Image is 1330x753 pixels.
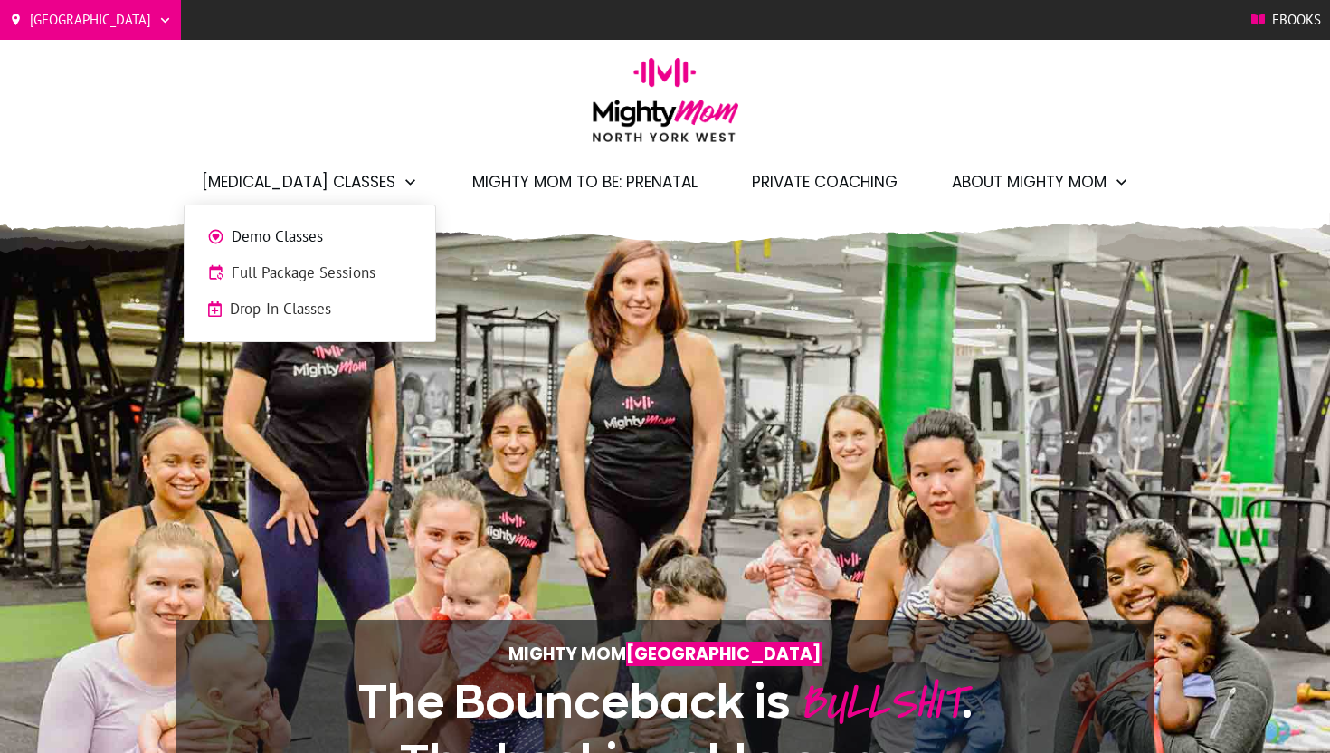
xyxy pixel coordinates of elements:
[202,167,418,197] a: [MEDICAL_DATA] Classes
[472,167,698,197] a: Mighty Mom to Be: Prenatal
[9,6,172,33] a: [GEOGRAPHIC_DATA]
[358,677,790,726] span: The Bounceback is
[752,167,898,197] a: Private Coaching
[799,669,962,737] span: BULLSHIT
[194,296,426,323] a: Drop-In Classes
[30,6,151,33] span: [GEOGRAPHIC_DATA]
[232,225,413,249] span: Demo Classes
[230,298,413,321] span: Drop-In Classes
[626,642,822,666] span: [GEOGRAPHIC_DATA]
[508,642,822,666] strong: Mighty Mom
[1251,6,1321,33] a: Ebooks
[952,167,1129,197] a: About Mighty Mom
[194,260,426,287] a: Full Package Sessions
[194,224,426,251] a: Demo Classes
[1272,6,1321,33] span: Ebooks
[202,167,395,197] span: [MEDICAL_DATA] Classes
[952,167,1107,197] span: About Mighty Mom
[232,262,413,285] span: Full Package Sessions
